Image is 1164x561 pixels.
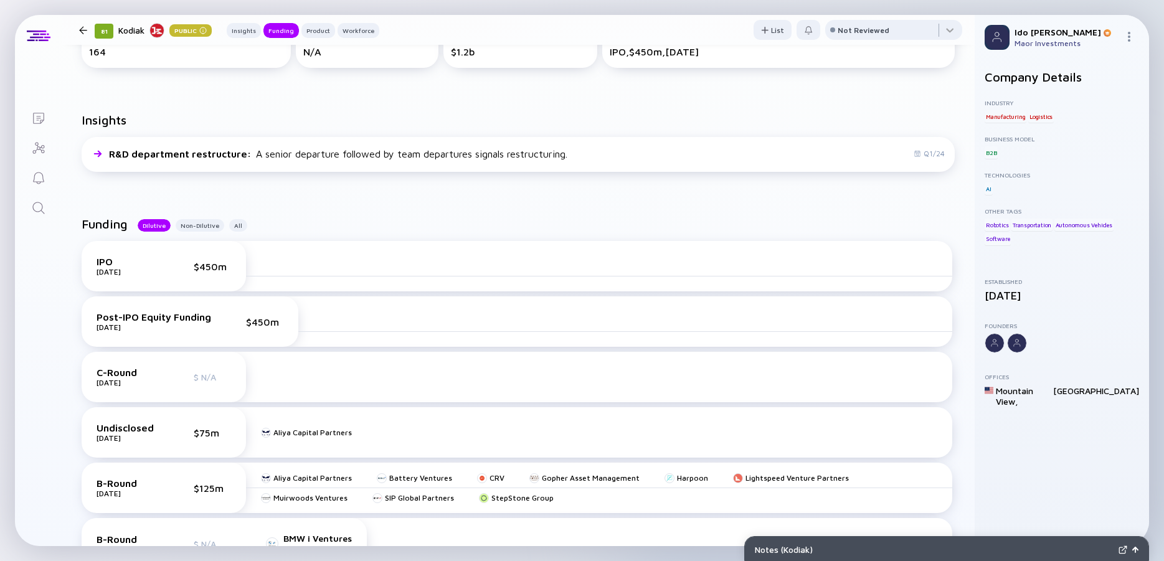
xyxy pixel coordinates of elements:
[266,533,352,555] a: BMW i VenturesLeader
[377,473,452,483] a: Battery Ventures
[985,110,1026,123] div: Manufacturing
[229,219,247,232] button: All
[15,192,62,222] a: Search
[754,21,792,40] div: List
[985,207,1139,215] div: Other Tags
[491,493,554,502] div: StepStone Group
[914,149,945,158] div: Q1/24
[985,219,1010,231] div: Robotics
[194,539,231,549] div: $ N/A
[745,473,849,483] div: Lightspeed Venture Partners
[385,493,454,502] div: SIP Global Partners
[97,367,159,378] div: C-Round
[610,46,947,57] div: IPO, $450m, [DATE]
[677,473,708,483] div: Harpoon
[301,23,335,38] button: Product
[194,372,231,382] div: $ N/A
[389,473,452,483] div: Battery Ventures
[227,23,261,38] button: Insights
[1124,32,1134,42] img: Menu
[109,148,253,159] span: R&D department restructure :
[477,473,504,483] a: CRV
[985,322,1139,329] div: Founders
[985,386,993,395] img: United States Flag
[1028,110,1054,123] div: Logistics
[273,493,348,502] div: Muirwoods Ventures
[733,473,849,483] a: Lightspeed Venture Partners
[97,378,159,387] div: [DATE]
[263,24,299,37] div: Funding
[273,473,352,483] div: Aliya Capital Partners
[97,311,211,323] div: Post-IPO Equity Funding
[838,26,889,35] div: Not Reviewed
[15,162,62,192] a: Reminders
[283,533,352,544] div: BMW i Ventures
[15,132,62,162] a: Investor Map
[89,46,283,57] div: 164
[97,256,159,267] div: IPO
[985,182,993,195] div: AI
[338,24,379,37] div: Workforce
[985,373,1139,380] div: Offices
[985,135,1139,143] div: Business Model
[1119,545,1127,554] img: Expand Notes
[301,24,335,37] div: Product
[97,323,211,332] div: [DATE]
[82,113,126,127] h2: Insights
[261,493,348,502] a: Muirwoods Ventures
[1132,547,1138,553] img: Open Notes
[109,148,567,159] div: A senior departure followed by team departures signals restructuring.
[176,219,224,232] button: Non-Dilutive
[985,146,998,159] div: B2B
[138,219,171,232] button: Dilutive
[985,70,1139,84] h2: Company Details
[1011,219,1053,231] div: Transportation
[985,233,1011,245] div: Software
[985,171,1139,179] div: Technologies
[451,46,590,57] div: $1.2b
[194,261,231,272] div: $450m
[985,99,1139,106] div: Industry
[1054,219,1114,231] div: Autonomous Vehicles
[169,24,212,37] div: Public
[665,473,708,483] a: Harpoon
[95,24,113,39] div: 81
[985,289,1139,302] div: [DATE]
[261,428,352,437] a: Aliya Capital Partners
[194,483,231,494] div: $125m
[97,489,159,498] div: [DATE]
[246,316,283,328] div: $450m
[755,544,1114,555] div: Notes ( Kodiak )
[97,433,159,443] div: [DATE]
[263,23,299,38] button: Funding
[985,25,1010,50] img: Profile Picture
[227,24,261,37] div: Insights
[996,385,1051,407] div: Mountain View ,
[261,473,352,483] a: Aliya Capital Partners
[97,545,159,554] div: [DATE]
[15,102,62,132] a: Lists
[338,23,379,38] button: Workforce
[118,22,212,38] div: Kodiak
[97,534,159,545] div: B-Round
[1053,385,1139,407] div: [GEOGRAPHIC_DATA]
[754,20,792,40] button: List
[97,267,159,276] div: [DATE]
[542,473,640,483] div: Gopher Asset Management
[194,427,231,438] div: $75m
[1015,27,1119,37] div: Ido [PERSON_NAME]
[985,278,1139,285] div: Established
[303,46,431,57] div: N/A
[529,473,640,483] a: Gopher Asset Management
[273,428,352,437] div: Aliya Capital Partners
[490,473,504,483] div: CRV
[372,493,454,502] a: SIP Global Partners
[97,422,159,433] div: Undisclosed
[1015,39,1119,48] div: Maor Investments
[479,493,554,502] a: StepStone Group
[82,217,128,231] h2: Funding
[97,478,159,489] div: B-Round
